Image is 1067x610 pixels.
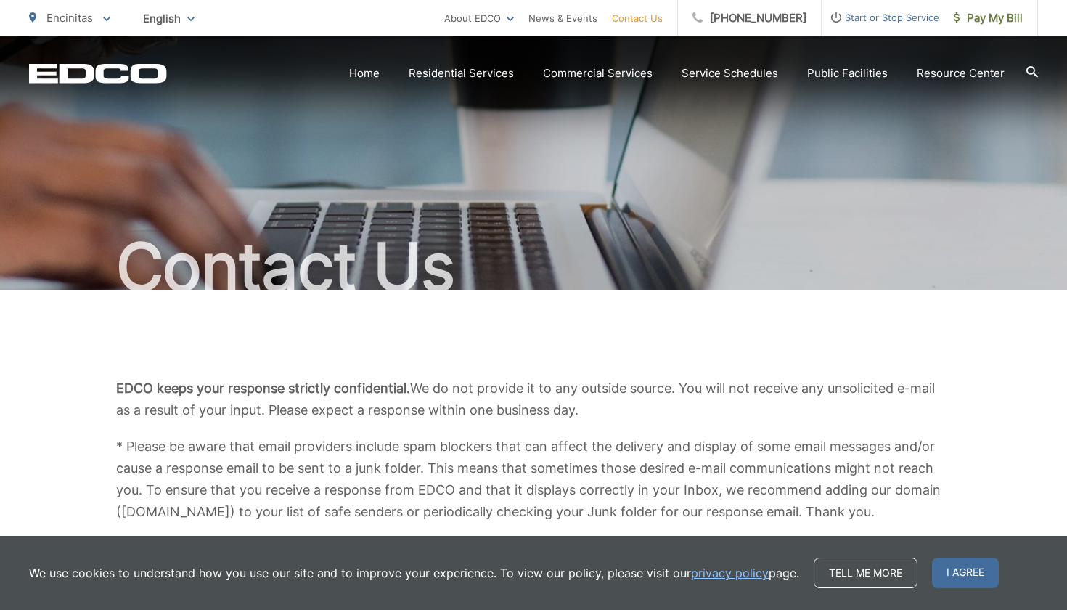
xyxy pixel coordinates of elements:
a: EDCD logo. Return to the homepage. [29,63,167,84]
b: EDCO keeps your response strictly confidential. [116,381,410,396]
p: We do not provide it to any outside source. You will not receive any unsolicited e-mail as a resu... [116,378,951,421]
span: English [132,6,205,31]
span: Pay My Bill [954,9,1023,27]
span: I agree [932,558,999,588]
p: * Please be aware that email providers include spam blockers that can affect the delivery and dis... [116,436,951,523]
a: Public Facilities [807,65,888,82]
a: privacy policy [691,564,769,582]
a: About EDCO [444,9,514,27]
span: Encinitas [46,11,93,25]
h1: Contact Us [29,231,1038,304]
a: Commercial Services [543,65,653,82]
a: Contact Us [612,9,663,27]
a: Home [349,65,380,82]
a: Residential Services [409,65,514,82]
a: Tell me more [814,558,917,588]
a: Service Schedules [682,65,778,82]
a: News & Events [528,9,597,27]
p: We use cookies to understand how you use our site and to improve your experience. To view our pol... [29,564,799,582]
a: Resource Center [917,65,1005,82]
